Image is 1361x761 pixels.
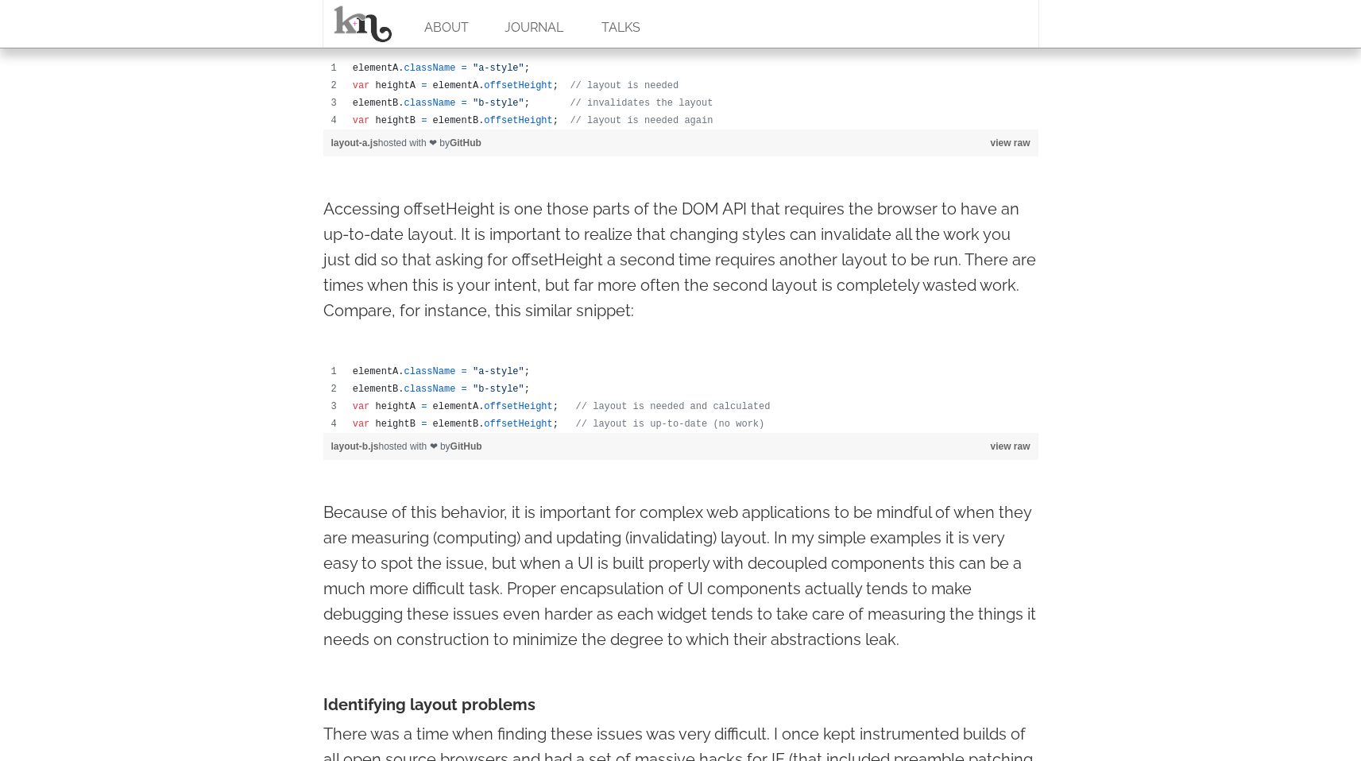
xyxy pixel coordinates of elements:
h4: Identifying layout problems [323,692,1038,717]
span: heightB [376,115,416,126]
p: Because of this behavior, it is important for complex web applications to be mindful of when they... [323,500,1038,652]
span: . [478,419,484,430]
a: view raw [990,441,1030,452]
span: // layout is up-to-date (no work) [576,419,765,430]
span: = [421,419,427,430]
span: var [353,419,370,430]
span: = [421,115,427,126]
a: GitHub [450,441,482,452]
span: = [421,401,427,412]
span: elementB [433,419,479,430]
a: view raw [990,137,1030,149]
span: offsetHeight [484,80,552,91]
span: = [462,98,467,109]
span: elementA [353,63,399,74]
span: ; [553,115,559,126]
span: // invalidates the layout [570,98,713,109]
span: "a-style" [473,63,524,74]
span: . [398,384,404,395]
span: var [353,80,370,91]
span: ; [553,401,559,412]
span: // layout is needed and calculated [576,401,771,412]
span: className [404,366,456,377]
div: hosted with ❤ by [323,433,1038,460]
span: elementB [353,384,399,395]
p: Accessing offsetHeight is one those parts of the DOM API that requires the browser to have an up-... [323,196,1038,323]
a: GitHub [450,137,481,149]
span: . [478,401,484,412]
span: ; [553,419,559,430]
span: var [353,115,370,126]
span: elementB [353,98,399,109]
span: ; [524,366,530,377]
span: = [421,80,427,91]
div: layout-b.js content, created by kellegous on 11:52AM on January 23, 2013. [323,363,1038,433]
div: layout-a.js content, created by kellegous on 11:46AM on January 23, 2013. [323,60,1038,129]
span: "b-style" [473,98,524,109]
span: heightA [376,80,416,91]
span: offsetHeight [484,115,552,126]
span: heightB [376,419,416,430]
span: . [398,366,404,377]
span: elementA [433,80,479,91]
span: "b-style" [473,384,524,395]
span: // layout is needed again [570,115,713,126]
span: elementA [433,401,479,412]
span: className [404,384,456,395]
span: . [398,98,404,109]
span: ; [553,80,559,91]
span: elementA [353,366,399,377]
span: className [404,98,456,109]
span: offsetHeight [484,401,552,412]
span: elementB [433,115,479,126]
div: hosted with ❤ by [323,129,1038,156]
a: layout-b.js [331,441,379,452]
span: className [404,63,456,74]
span: offsetHeight [484,419,552,430]
span: = [462,384,467,395]
span: . [478,80,484,91]
span: = [462,63,467,74]
span: heightA [376,401,416,412]
span: ; [524,98,530,109]
span: "a-style" [473,366,524,377]
a: layout-a.js [331,137,378,149]
span: ; [524,384,530,395]
span: . [478,115,484,126]
span: . [398,63,404,74]
span: = [462,366,467,377]
span: // layout is needed [570,80,679,91]
span: var [353,401,370,412]
span: ; [524,63,530,74]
